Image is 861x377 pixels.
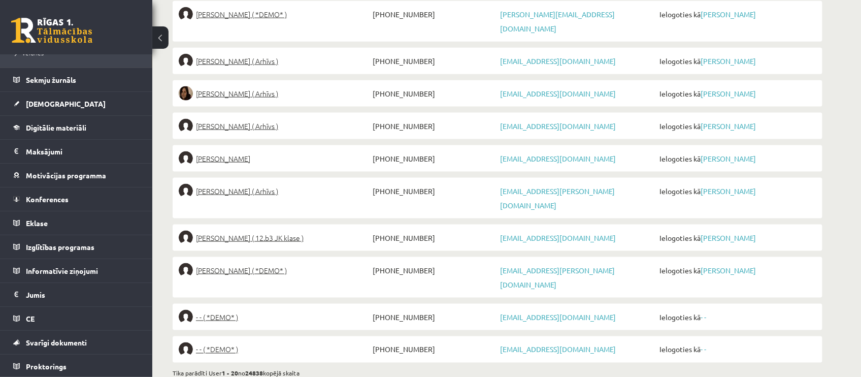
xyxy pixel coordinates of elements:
[500,186,615,210] a: [EMAIL_ADDRESS][PERSON_NAME][DOMAIN_NAME]
[11,18,92,43] a: Rīgas 1. Tālmācības vidusskola
[26,290,45,299] span: Jumis
[196,54,278,68] span: [PERSON_NAME] ( Arhīvs )
[657,263,816,277] span: Ielogoties kā
[370,184,498,198] span: [PHONE_NUMBER]
[26,140,140,163] legend: Maksājumi
[657,54,816,68] span: Ielogoties kā
[370,231,498,245] span: [PHONE_NUMBER]
[179,231,193,245] img: Jānis Štībelis
[13,164,140,187] a: Motivācijas programma
[26,338,87,347] span: Svarīgi dokumenti
[196,184,278,198] span: [PERSON_NAME] ( Arhīvs )
[179,310,193,324] img: - -
[196,86,278,101] span: [PERSON_NAME] ( Arhīvs )
[179,86,193,101] img: Katrīna Melānija Kļaviņa
[13,235,140,259] a: Izglītības programas
[500,10,615,33] a: [PERSON_NAME][EMAIL_ADDRESS][DOMAIN_NAME]
[196,342,238,357] span: - - ( *DEMO* )
[26,123,86,132] span: Digitālie materiāli
[196,263,287,277] span: [PERSON_NAME] ( *DEMO* )
[500,233,616,242] a: [EMAIL_ADDRESS][DOMAIN_NAME]
[26,314,35,323] span: CE
[370,310,498,324] span: [PHONE_NUMBER]
[26,75,76,84] span: Sekmju žurnāls
[13,211,140,235] a: Eklase
[13,331,140,354] a: Svarīgi dokumenti
[196,119,278,133] span: [PERSON_NAME] ( Arhīvs )
[370,86,498,101] span: [PHONE_NUMBER]
[179,119,370,133] a: [PERSON_NAME] ( Arhīvs )
[26,362,67,371] span: Proktorings
[370,7,498,21] span: [PHONE_NUMBER]
[370,263,498,277] span: [PHONE_NUMBER]
[701,345,706,354] a: - -
[657,119,816,133] span: Ielogoties kā
[13,259,140,282] a: Informatīvie ziņojumi
[500,154,616,163] a: [EMAIL_ADDRESS][DOMAIN_NAME]
[13,187,140,211] a: Konferences
[179,151,193,166] img: Dmitrijs Petrins
[179,184,370,198] a: [PERSON_NAME] ( Arhīvs )
[500,89,616,98] a: [EMAIL_ADDRESS][DOMAIN_NAME]
[179,7,193,21] img: Kristofers Bruno Fišers
[701,10,756,19] a: [PERSON_NAME]
[701,312,706,322] a: - -
[13,92,140,115] a: [DEMOGRAPHIC_DATA]
[13,68,140,91] a: Sekmju žurnāls
[196,231,304,245] span: [PERSON_NAME] ( 12.b3 JK klase )
[657,342,816,357] span: Ielogoties kā
[179,263,193,277] img: Amanda Ance Tarvāne
[370,54,498,68] span: [PHONE_NUMBER]
[196,151,250,166] span: [PERSON_NAME]
[13,116,140,139] a: Digitālie materiāli
[500,266,615,289] a: [EMAIL_ADDRESS][PERSON_NAME][DOMAIN_NAME]
[179,151,370,166] a: [PERSON_NAME]
[701,121,756,131] a: [PERSON_NAME]
[179,86,370,101] a: [PERSON_NAME] ( Arhīvs )
[657,7,816,21] span: Ielogoties kā
[370,119,498,133] span: [PHONE_NUMBER]
[500,345,616,354] a: [EMAIL_ADDRESS][DOMAIN_NAME]
[13,140,140,163] a: Maksājumi
[370,151,498,166] span: [PHONE_NUMBER]
[657,310,816,324] span: Ielogoties kā
[179,263,370,277] a: [PERSON_NAME] ( *DEMO* )
[26,171,106,180] span: Motivācijas programma
[701,233,756,242] a: [PERSON_NAME]
[26,195,69,204] span: Konferences
[13,307,140,330] a: CE
[701,266,756,275] a: [PERSON_NAME]
[179,184,193,198] img: Renāte Rēzija Rasuma
[179,119,193,133] img: Amanda Leigute
[500,312,616,322] a: [EMAIL_ADDRESS][DOMAIN_NAME]
[701,154,756,163] a: [PERSON_NAME]
[179,342,370,357] a: - - ( *DEMO* )
[500,56,616,66] a: [EMAIL_ADDRESS][DOMAIN_NAME]
[701,56,756,66] a: [PERSON_NAME]
[370,342,498,357] span: [PHONE_NUMBER]
[179,342,193,357] img: - -
[179,54,370,68] a: [PERSON_NAME] ( Arhīvs )
[701,186,756,196] a: [PERSON_NAME]
[179,231,370,245] a: [PERSON_NAME] ( 12.b3 JK klase )
[13,283,140,306] a: Jumis
[657,231,816,245] span: Ielogoties kā
[26,99,106,108] span: [DEMOGRAPHIC_DATA]
[196,7,287,21] span: [PERSON_NAME] ( *DEMO* )
[26,266,98,275] span: Informatīvie ziņojumi
[657,184,816,198] span: Ielogoties kā
[179,54,193,68] img: Ramona Beāte Kārkliņa
[701,89,756,98] a: [PERSON_NAME]
[179,310,370,324] a: - - ( *DEMO* )
[500,121,616,131] a: [EMAIL_ADDRESS][DOMAIN_NAME]
[26,218,48,228] span: Eklase
[179,7,370,21] a: [PERSON_NAME] ( *DEMO* )
[657,86,816,101] span: Ielogoties kā
[657,151,816,166] span: Ielogoties kā
[196,310,238,324] span: - - ( *DEMO* )
[26,242,94,252] span: Izglītības programas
